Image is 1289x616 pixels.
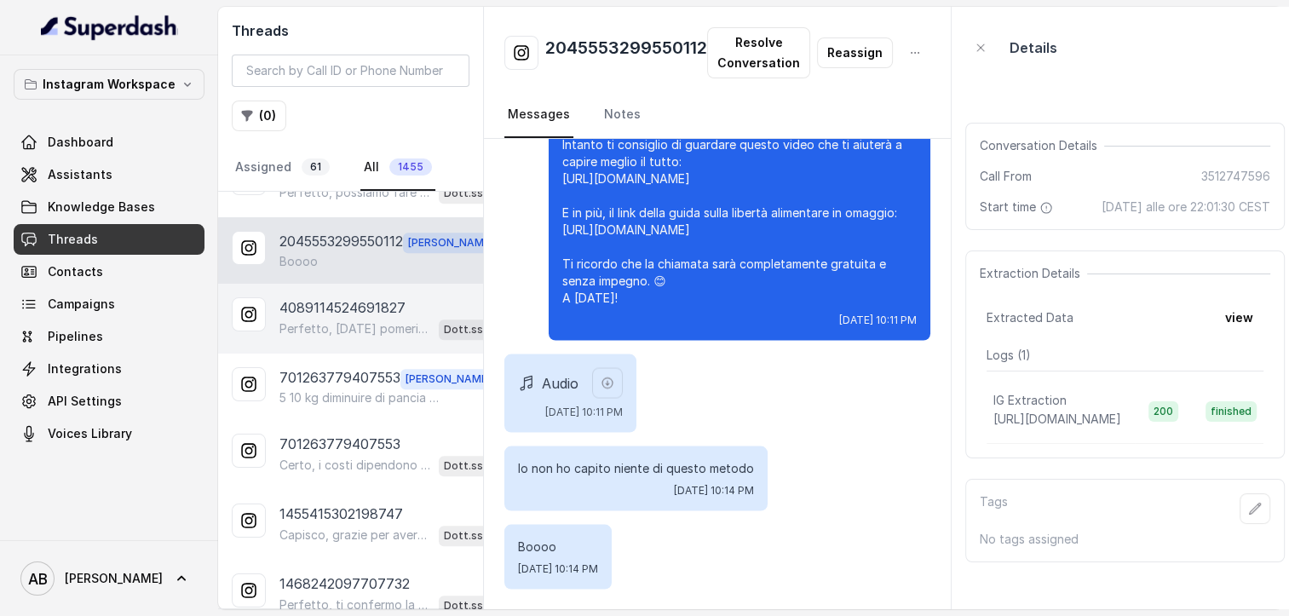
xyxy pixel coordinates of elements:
button: Resolve Conversation [707,27,810,78]
span: [PERSON_NAME] [400,369,496,389]
p: Perfetto, ti confermo la chiamata per lunedì alle 15:00! Un nostro segretario ti manderà un messa... [279,596,432,613]
button: Instagram Workspace [14,69,204,100]
p: 701263779407553 [279,367,400,389]
a: [PERSON_NAME] [14,555,204,602]
a: Integrations [14,354,204,384]
span: [DATE] 10:11 PM [839,313,917,326]
span: Assistants [48,166,112,183]
input: Search by Call ID or Phone Number [232,55,469,87]
span: Extraction Details [980,265,1087,282]
img: light.svg [41,14,178,41]
p: Capisco, grazie per avermi spiegato. 😊 Il Metodo FESPA è un percorso online, quindi tua figlia pu... [279,527,432,544]
p: Dott.ssa [PERSON_NAME] [444,597,512,614]
a: Voices Library [14,418,204,449]
p: Dott.ssa [PERSON_NAME] [444,527,512,544]
span: [DATE] alle ore 22:01:30 CEST [1102,199,1270,216]
a: Messages [504,92,573,138]
span: Integrations [48,360,122,377]
span: Conversation Details [980,137,1104,154]
p: 5 10 kg diminuire di pancia e stomaco [279,389,443,406]
p: Boooo [518,538,598,555]
span: Knowledge Bases [48,199,155,216]
p: 4089114524691827 [279,297,406,318]
p: 701263779407553 [279,434,400,454]
a: API Settings [14,386,204,417]
button: Reassign [817,37,893,68]
p: Dott.ssa [PERSON_NAME] [444,458,512,475]
span: 3512747596 [1201,168,1270,185]
p: No tags assigned [980,531,1270,548]
span: [PERSON_NAME] [403,233,498,253]
span: [URL][DOMAIN_NAME] [993,412,1121,426]
a: All1455 [360,145,435,191]
p: Perfetto, ti confermo la chiamata per [DATE] alle 10:20! Un nostro segretario ti chiamerà per ela... [562,67,917,306]
span: API Settings [48,393,122,410]
span: [DATE] 10:14 PM [674,483,754,497]
p: IG Extraction [993,392,1067,409]
p: Boooo [279,253,318,270]
span: Threads [48,231,98,248]
p: Certo, i costi dipendono dal percorso personalizzato che fa per te. Prima però, dimmi quanti kg v... [279,457,432,474]
span: Pipelines [48,328,103,345]
a: Campaigns [14,289,204,320]
span: Contacts [48,263,103,280]
span: Start time [980,199,1056,216]
a: Contacts [14,256,204,287]
span: 200 [1148,401,1178,422]
a: Assigned61 [232,145,333,191]
p: Tags [980,493,1008,524]
h2: 2045553299550112 [545,36,707,70]
text: AB [28,570,48,588]
button: (0) [232,101,286,131]
nav: Tabs [232,145,469,191]
span: finished [1206,401,1257,422]
a: Notes [601,92,644,138]
span: [DATE] 10:14 PM [518,561,598,575]
p: Instagram Workspace [43,74,176,95]
p: Logs ( 1 ) [987,347,1263,364]
p: Io non ho capito niente di questo metodo [518,459,754,476]
div: Audio [518,372,578,393]
a: Knowledge Bases [14,192,204,222]
p: 2045553299550112 [279,231,403,253]
p: 1455415302198747 [279,504,403,524]
span: [PERSON_NAME] [65,570,163,587]
h2: Threads [232,20,469,41]
span: Voices Library [48,425,132,442]
p: Dott.ssa [PERSON_NAME] [444,185,512,202]
span: Campaigns [48,296,115,313]
p: Perfetto, possiamo fare una breve chiamata informativa di 5 minuti, gratuita e senza impegno, per... [279,184,432,201]
span: [DATE] 10:11 PM [545,405,623,418]
a: Assistants [14,159,204,190]
span: 61 [302,158,330,176]
p: Perfetto, [DATE] pomeriggio va bene. Prima però, posso avere il tuo numero di telefono per inseri... [279,320,432,337]
p: 1468242097707732 [279,573,410,594]
a: Threads [14,224,204,255]
a: Pipelines [14,321,204,352]
button: view [1215,302,1263,333]
p: Dott.ssa [PERSON_NAME] [444,321,512,338]
span: Extracted Data [987,309,1073,326]
span: 1455 [389,158,432,176]
span: Call From [980,168,1032,185]
nav: Tabs [504,92,930,138]
a: Dashboard [14,127,204,158]
span: Dashboard [48,134,113,151]
p: Details [1010,37,1057,58]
